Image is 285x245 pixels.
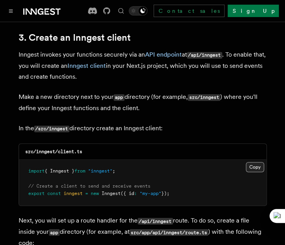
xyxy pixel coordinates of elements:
code: /src/inngest [34,126,69,132]
span: : [134,191,137,196]
code: src/app/api/inngest/route.ts [130,229,208,236]
p: Inngest invokes your functions securely via an at . To enable that, you will create an in your Ne... [19,49,267,82]
code: src/inngest [188,94,220,101]
code: /api/inngest [187,52,222,59]
span: // Create a client to send and receive events [28,183,150,189]
a: Sign Up [228,5,279,17]
button: Toggle dark mode [129,6,147,16]
a: 3. Create an Inngest client [19,32,131,43]
span: "inngest" [88,168,112,174]
code: /api/inngest [138,218,173,224]
a: API endpoint [145,51,182,58]
span: Inngest [102,191,121,196]
button: Toggle navigation [6,6,16,16]
span: inngest [64,191,83,196]
a: Inngest client [67,62,106,69]
p: In the directory create an Inngest client: [19,123,267,134]
span: = [85,191,88,196]
code: src/inngest/client.ts [25,149,82,154]
span: import [28,168,45,174]
p: Make a new directory next to your directory (for example, ) where you'll define your Inngest func... [19,91,267,114]
span: new [91,191,99,196]
button: Copy [246,162,264,172]
span: const [47,191,61,196]
span: }); [161,191,169,196]
span: export [28,191,45,196]
span: ; [112,168,115,174]
a: Contact sales [154,5,225,17]
span: ({ id [121,191,134,196]
button: Find something... [116,6,126,16]
span: from [74,168,85,174]
code: app [114,94,124,101]
span: "my-app" [140,191,161,196]
code: app [49,229,60,236]
span: { Inngest } [45,168,74,174]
